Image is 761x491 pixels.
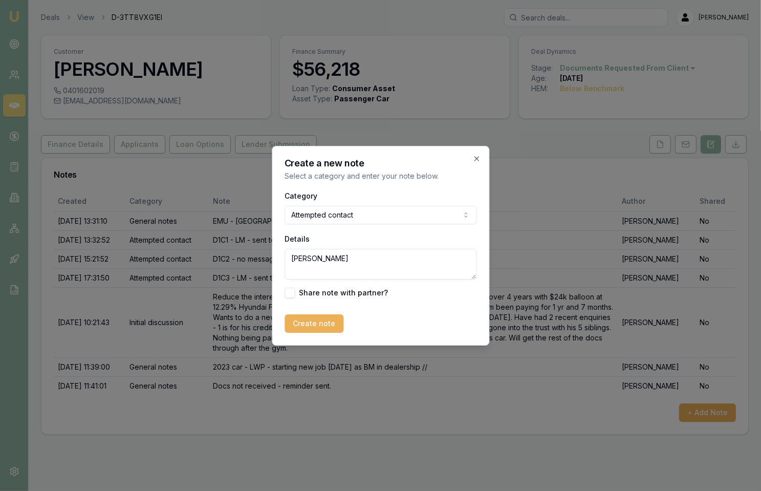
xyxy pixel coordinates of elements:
textarea: [PERSON_NAME] [285,249,476,280]
p: Select a category and enter your note below. [285,171,476,181]
label: Category [285,191,317,200]
button: Create note [285,314,343,333]
h2: Create a new note [285,159,476,168]
label: Share note with partner? [299,289,388,296]
label: Details [285,234,310,243]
